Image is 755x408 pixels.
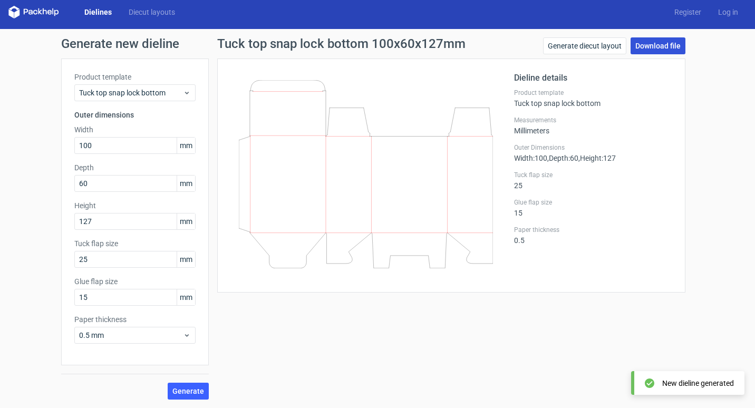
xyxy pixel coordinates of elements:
[74,200,196,211] label: Height
[514,198,672,207] label: Glue flap size
[514,143,672,152] label: Outer Dimensions
[172,387,204,395] span: Generate
[578,154,616,162] span: , Height : 127
[177,251,195,267] span: mm
[76,7,120,17] a: Dielines
[74,314,196,325] label: Paper thickness
[74,124,196,135] label: Width
[177,213,195,229] span: mm
[710,7,747,17] a: Log in
[514,89,672,97] label: Product template
[74,276,196,287] label: Glue flap size
[514,89,672,108] div: Tuck top snap lock bottom
[662,378,734,388] div: New dieline generated
[177,138,195,153] span: mm
[120,7,183,17] a: Diecut layouts
[547,154,578,162] span: , Depth : 60
[631,37,685,54] a: Download file
[61,37,694,50] h1: Generate new dieline
[217,37,466,50] h1: Tuck top snap lock bottom 100x60x127mm
[79,88,183,98] span: Tuck top snap lock bottom
[543,37,626,54] a: Generate diecut layout
[514,116,672,135] div: Millimeters
[514,226,672,245] div: 0.5
[74,162,196,173] label: Depth
[514,116,672,124] label: Measurements
[79,330,183,341] span: 0.5 mm
[168,383,209,400] button: Generate
[177,176,195,191] span: mm
[514,171,672,179] label: Tuck flap size
[666,7,710,17] a: Register
[74,110,196,120] h3: Outer dimensions
[177,289,195,305] span: mm
[514,154,547,162] span: Width : 100
[514,226,672,234] label: Paper thickness
[514,72,672,84] h2: Dieline details
[74,72,196,82] label: Product template
[514,198,672,217] div: 15
[74,238,196,249] label: Tuck flap size
[514,171,672,190] div: 25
